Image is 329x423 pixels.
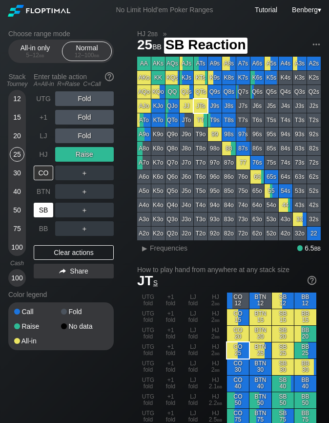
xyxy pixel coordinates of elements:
div: 53s [293,184,307,198]
div: 5 – 12 [15,52,56,59]
div: 64s [279,170,292,184]
div: Q5o [165,184,179,198]
div: +1 fold [160,326,182,342]
div: CO 15 [227,309,249,325]
img: ellipsis.fd386fe8.svg [311,39,322,50]
div: Q8s [222,85,236,99]
div: CO 40 [227,376,249,392]
div: LJ fold [182,376,204,392]
div: K8o [151,142,165,155]
div: Q2o [165,227,179,240]
div: A6s [250,57,264,70]
div: 40 [10,184,24,199]
div: 54s [279,184,292,198]
div: Q6s [250,85,264,99]
div: A4o [137,198,151,212]
div: SB 40 [272,376,294,392]
div: Enter table action [34,69,114,91]
span: 25 [136,38,163,54]
div: KTo [151,113,165,127]
div: K9o [151,127,165,141]
div: 64o [250,198,264,212]
div: JTs [194,99,207,113]
div: 95s [265,127,278,141]
div: 54o [265,198,278,212]
div: Q2s [307,85,321,99]
div: 30 [10,166,24,180]
div: +1 fold [160,293,182,309]
div: HJ [34,147,53,162]
div: 93o [208,212,222,226]
div: 86s [250,142,264,155]
div: Raise [14,323,61,330]
span: bb [94,52,100,59]
h2: Choose range mode [8,30,114,38]
div: ＋ [55,203,114,217]
div: LJ fold [182,326,204,342]
div: Call [14,308,61,315]
div: Q7s [236,85,250,99]
span: bb [215,350,220,357]
div: CO 25 [227,342,249,359]
div: AKs [151,57,165,70]
div: K7o [151,156,165,169]
div: AA [137,57,151,70]
div: AKo [137,71,151,85]
div: A3o [137,212,151,226]
div: UTG [34,91,53,106]
div: BB 12 [294,293,316,309]
div: LJ fold [182,359,204,375]
div: BTN 20 [249,326,271,342]
div: J3o [180,212,193,226]
div: J6s [250,99,264,113]
div: T5s [265,113,278,127]
div: CO 20 [227,326,249,342]
div: 76s [250,156,264,169]
div: 32s [307,212,321,226]
div: 20 [10,128,24,143]
div: 25 [10,147,24,162]
div: 82s [307,142,321,155]
div: J4o [180,198,193,212]
div: ＋ [55,166,114,180]
div: SB 30 [272,359,294,375]
div: 62s [307,170,321,184]
div: BTN 50 [249,392,271,408]
div: 94o [208,198,222,212]
span: JT [137,273,158,288]
div: BTN 25 [249,342,271,359]
div: J3s [293,99,307,113]
div: 85o [222,184,236,198]
div: BTN 12 [249,293,271,309]
div: K2s [307,71,321,85]
div: 12 [10,91,24,106]
div: +1 fold [160,359,182,375]
div: AJo [137,99,151,113]
div: 98s [222,127,236,141]
div: A7o [137,156,151,169]
div: T5o [194,184,207,198]
div: K8s [222,71,236,85]
div: UTG fold [137,342,159,359]
div: 74o [236,198,250,212]
img: share.864f2f62.svg [59,269,66,274]
div: KTs [194,71,207,85]
div: KJs [180,71,193,85]
div: QTs [194,85,207,99]
div: ＋ [55,221,114,236]
div: Q7o [165,156,179,169]
div: Q4o [165,198,179,212]
span: HJ 2 [136,29,159,38]
div: ATs [194,57,207,70]
div: +1 [34,110,53,125]
div: K6o [151,170,165,184]
span: bb [151,30,158,38]
div: Cash [4,260,30,267]
div: A8o [137,142,151,155]
div: SB 20 [272,326,294,342]
div: SB 25 [272,342,294,359]
div: T7s [236,113,250,127]
div: KJo [151,99,165,113]
div: T2s [307,113,321,127]
img: Floptimal logo [8,5,70,17]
